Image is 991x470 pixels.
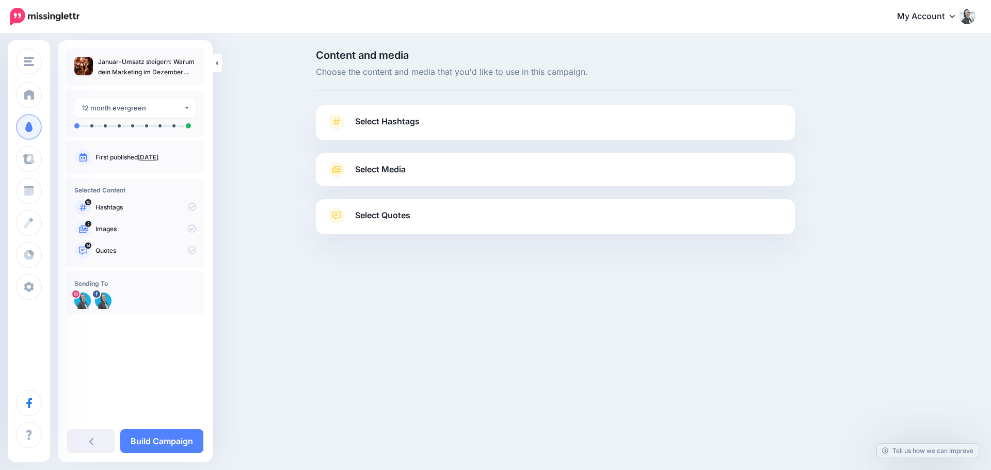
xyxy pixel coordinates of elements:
a: Tell us how we can improve [877,444,979,458]
span: 10 [85,199,91,205]
h4: Sending To [74,280,196,287]
img: 407248815_835304945272058_6308097540800622821_n-bsa151274.jpg [95,293,111,309]
span: Choose the content and media that you'd like to use in this campaign. [316,66,795,79]
span: 14 [85,242,92,249]
span: Content and media [316,50,795,60]
p: Quotes [95,246,196,255]
p: First published [95,153,196,162]
a: Select Media [326,161,785,178]
span: Select Hashtags [355,115,420,128]
p: Images [95,224,196,234]
a: My Account [887,4,976,29]
a: Select Hashtags [326,114,785,140]
a: Select Quotes [326,207,785,234]
img: menu.png [24,57,34,66]
button: 12 month evergreen [74,98,196,118]
span: Select Media [355,163,406,176]
img: 443697427_808110971248181_4626556228921180183_n-bsa154104.jpg [74,293,91,309]
span: Select Quotes [355,208,410,222]
img: ca76563800bca476b9659a4356274f3b_thumb.jpg [74,57,93,75]
h4: Selected Content [74,186,196,194]
p: Hashtags [95,203,196,212]
div: 12 month evergreen [82,102,184,114]
span: 2 [85,221,91,227]
p: Januar-Umsatz steigern: Warum dein Marketing im Dezember schon über deinen Erfolg im Januar entsc... [98,57,196,77]
a: [DATE] [138,153,158,161]
img: Missinglettr [10,8,79,25]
